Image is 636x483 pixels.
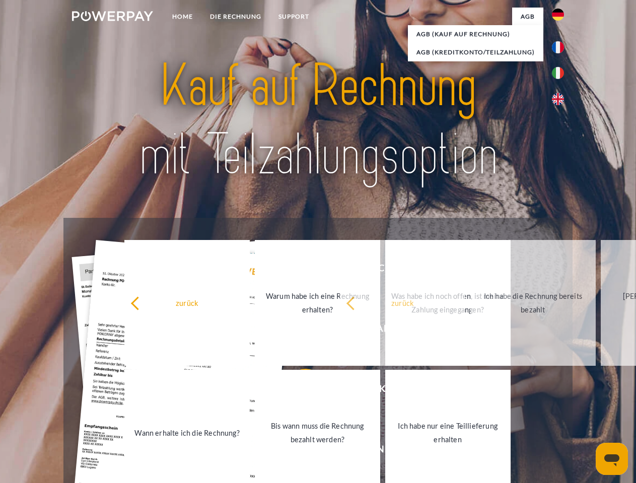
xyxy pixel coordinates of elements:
[130,296,244,309] div: zurück
[96,48,540,193] img: title-powerpay_de.svg
[346,296,459,309] div: zurück
[476,289,590,316] div: Ich habe die Rechnung bereits bezahlt
[408,25,543,43] a: AGB (Kauf auf Rechnung)
[552,9,564,21] img: de
[391,419,505,446] div: Ich habe nur eine Teillieferung erhalten
[552,93,564,105] img: en
[130,426,244,439] div: Wann erhalte ich die Rechnung?
[408,43,543,61] a: AGB (Kreditkonto/Teilzahlung)
[261,289,374,316] div: Warum habe ich eine Rechnung erhalten?
[72,11,153,21] img: logo-powerpay-white.svg
[261,419,374,446] div: Bis wann muss die Rechnung bezahlt werden?
[201,8,270,26] a: DIE RECHNUNG
[270,8,318,26] a: SUPPORT
[512,8,543,26] a: agb
[164,8,201,26] a: Home
[552,67,564,79] img: it
[596,443,628,475] iframe: Schaltfläche zum Öffnen des Messaging-Fensters
[552,41,564,53] img: fr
